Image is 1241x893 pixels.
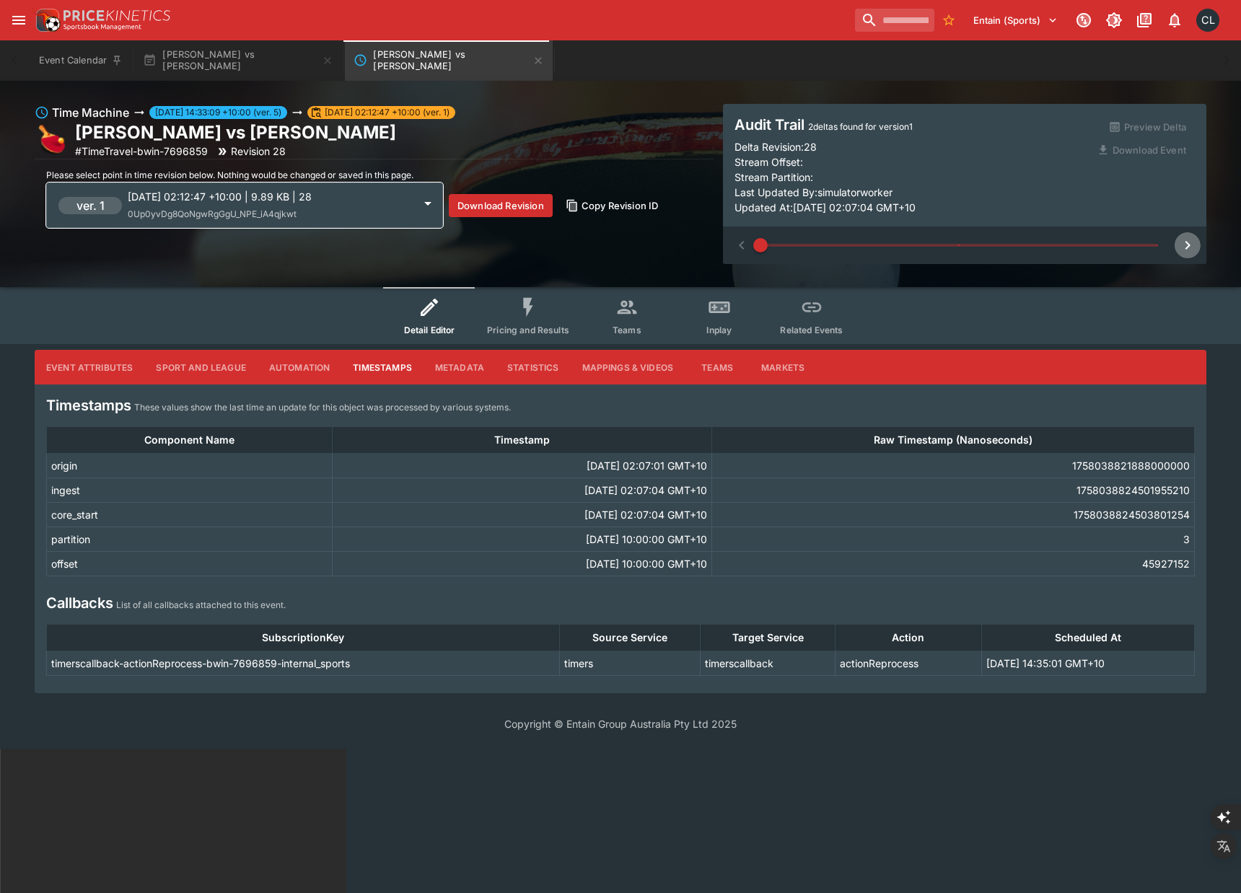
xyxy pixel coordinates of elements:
[965,9,1066,32] button: Select Tenant
[711,503,1194,527] td: 1758038824503801254
[47,552,333,576] td: offset
[701,625,836,651] th: Target Service
[47,625,560,651] th: SubscriptionKey
[835,651,981,676] td: actionReprocess
[982,651,1195,676] td: [DATE] 14:35:01 GMT+10
[47,651,560,676] td: timerscallback-actionReprocess-bwin-7696859-internal_sports
[134,400,511,415] p: These values show the last time an update for this object was processed by various systems.
[333,552,712,576] td: [DATE] 10:00:00 GMT+10
[231,144,286,159] p: Revision 28
[1071,7,1097,33] button: Connected to PK
[46,396,131,415] h4: Timestamps
[734,154,1089,215] p: Stream Offset: Stream Partition: Last Updated By: simulatorworker Updated At: [DATE] 02:07:04 GMT+10
[404,325,455,335] span: Detail Editor
[47,527,333,552] td: partition
[711,454,1194,478] td: 1758038821888000000
[449,194,553,217] button: Download Revision
[685,350,750,384] button: Teams
[333,527,712,552] td: [DATE] 10:00:00 GMT+10
[855,9,934,32] input: search
[63,10,170,21] img: PriceKinetics
[701,651,836,676] td: timerscallback
[571,350,685,384] button: Mappings & Videos
[711,427,1194,454] th: Raw Timestamp (Nanoseconds)
[75,121,396,144] h2: Copy To Clipboard
[780,325,843,335] span: Related Events
[496,350,571,384] button: Statistics
[341,350,424,384] button: Timestamps
[47,454,333,478] td: origin
[333,427,712,454] th: Timestamp
[144,350,257,384] button: Sport and League
[6,7,32,33] button: open drawer
[116,598,286,612] p: List of all callbacks attached to this event.
[30,40,131,81] button: Event Calendar
[63,24,141,30] img: Sportsbook Management
[750,350,816,384] button: Markets
[487,325,569,335] span: Pricing and Results
[35,123,69,157] img: table_tennis.png
[711,552,1194,576] td: 45927152
[258,350,342,384] button: Automation
[47,478,333,503] td: ingest
[835,625,981,651] th: Action
[383,287,858,344] div: Event type filters
[1196,9,1219,32] div: Chad Liu
[560,625,701,651] th: Source Service
[128,208,297,219] span: 0Up0yvDg8QoNgwRgGgU_NPE_iA4qjkwt
[734,139,817,154] p: Delta Revision: 28
[333,454,712,478] td: [DATE] 02:07:01 GMT+10
[35,350,144,384] button: Event Attributes
[46,170,413,180] span: Please select point in time revision below. Nothing would be changed or saved in this page.
[711,527,1194,552] td: 3
[1131,7,1157,33] button: Documentation
[76,197,105,214] h6: ver. 1
[134,40,342,81] button: [PERSON_NAME] vs [PERSON_NAME]
[128,189,413,204] p: [DATE] 02:12:47 +10:00 | 9.89 KB | 28
[613,325,641,335] span: Teams
[1192,4,1224,36] button: Chad Liu
[149,106,287,119] span: [DATE] 14:33:09 +10:00 (ver. 5)
[711,478,1194,503] td: 1758038824501955210
[1101,7,1127,33] button: Toggle light/dark mode
[808,121,913,132] span: 2 deltas found for version 1
[333,478,712,503] td: [DATE] 02:07:04 GMT+10
[319,106,455,119] span: [DATE] 02:12:47 +10:00 (ver. 1)
[424,350,496,384] button: Metadata
[982,625,1195,651] th: Scheduled At
[706,325,732,335] span: Inplay
[52,104,129,121] h6: Time Machine
[558,194,667,217] button: Copy Revision ID
[47,427,333,454] th: Component Name
[937,9,960,32] button: No Bookmarks
[1162,7,1188,33] button: Notifications
[333,503,712,527] td: [DATE] 02:07:04 GMT+10
[32,6,61,35] img: PriceKinetics Logo
[46,594,113,612] h4: Callbacks
[734,115,1089,134] h4: Audit Trail
[47,503,333,527] td: core_start
[75,144,208,159] p: Copy To Clipboard
[560,651,701,676] td: timers
[345,40,553,81] button: Jakub Kwapis vs Karol Wisniewski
